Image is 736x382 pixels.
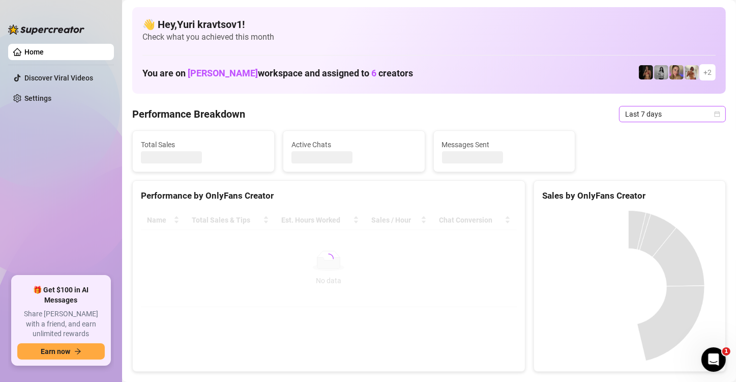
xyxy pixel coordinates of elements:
div: Sales by OnlyFans Creator [542,189,717,203]
iframe: Intercom live chat [701,347,726,372]
div: Performance by OnlyFans Creator [141,189,517,203]
span: loading [322,252,335,265]
span: 1 [722,347,730,356]
span: Share [PERSON_NAME] with a friend, and earn unlimited rewards [17,309,105,339]
img: Green [685,65,699,79]
span: Earn now [41,347,70,356]
span: 🎁 Get $100 in AI Messages [17,285,105,305]
img: D [639,65,653,79]
span: Check what you achieved this month [142,32,716,43]
span: calendar [714,111,720,117]
a: Settings [24,94,51,102]
span: + 2 [703,67,712,78]
a: Home [24,48,44,56]
h4: 👋 Hey, Yuri kravtsov1 ! [142,17,716,32]
img: logo-BBDzfeDw.svg [8,24,84,35]
span: 6 [371,68,376,78]
span: Active Chats [291,139,417,150]
span: Total Sales [141,139,266,150]
img: Cherry [669,65,684,79]
span: Messages Sent [442,139,567,150]
span: [PERSON_NAME] [188,68,258,78]
img: A [654,65,668,79]
a: Discover Viral Videos [24,74,93,82]
h1: You are on workspace and assigned to creators [142,68,413,79]
span: Last 7 days [625,106,720,122]
button: Earn nowarrow-right [17,343,105,360]
h4: Performance Breakdown [132,107,245,121]
span: arrow-right [74,348,81,355]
